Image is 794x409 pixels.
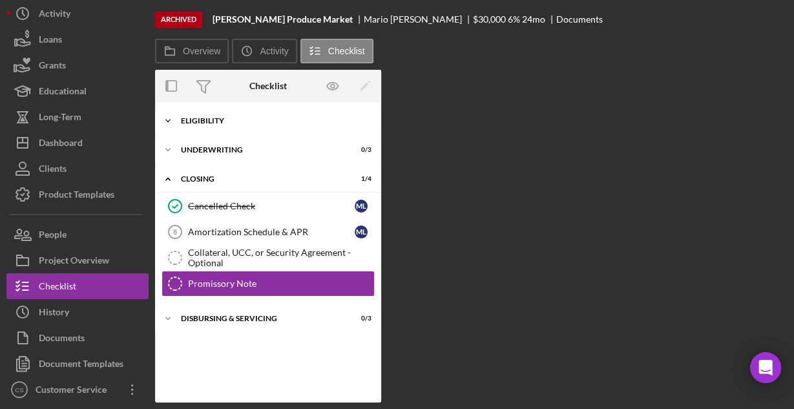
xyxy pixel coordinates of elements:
[750,352,781,383] div: Open Intercom Messenger
[162,219,375,245] a: 8Amortization Schedule & APRML
[6,273,149,299] button: Checklist
[348,175,371,183] div: 1 / 4
[348,315,371,322] div: 0 / 3
[249,81,287,91] div: Checklist
[364,14,473,25] div: Mario [PERSON_NAME]
[39,351,123,380] div: Document Templates
[155,39,229,63] button: Overview
[32,377,116,406] div: Customer Service
[6,130,149,156] button: Dashboard
[508,14,520,25] div: 6 %
[260,46,288,56] label: Activity
[15,386,23,393] text: CS
[39,104,81,133] div: Long-Term
[173,228,177,236] tspan: 8
[39,182,114,211] div: Product Templates
[188,201,355,211] div: Cancelled Check
[328,46,365,56] label: Checklist
[162,271,375,297] a: Promissory Note
[39,325,85,354] div: Documents
[6,247,149,273] button: Project Overview
[232,39,297,63] button: Activity
[188,247,374,268] div: Collateral, UCC, or Security Agreement - Optional
[348,146,371,154] div: 0 / 3
[39,299,69,328] div: History
[188,278,374,289] div: Promissory Note
[522,14,545,25] div: 24 mo
[39,156,67,185] div: Clients
[39,78,87,107] div: Educational
[181,315,339,322] div: Disbursing & Servicing
[6,52,149,78] button: Grants
[6,78,149,104] button: Educational
[39,26,62,56] div: Loans
[162,245,375,271] a: Collateral, UCC, or Security Agreement - Optional
[181,117,365,125] div: Eligibility
[39,247,109,277] div: Project Overview
[155,12,202,28] div: Archived
[6,377,149,403] button: CSCustomer Service
[6,351,149,377] button: Document Templates
[300,39,373,63] button: Checklist
[6,26,149,52] button: Loans
[6,325,149,351] button: Documents
[39,1,70,30] div: Activity
[39,130,83,159] div: Dashboard
[6,222,149,247] button: People
[6,104,149,130] button: Long-Term
[162,193,375,219] a: Cancelled CheckML
[6,299,149,325] button: History
[181,175,339,183] div: Closing
[213,14,353,25] b: [PERSON_NAME] Produce Market
[355,225,368,238] div: M L
[6,156,149,182] button: Clients
[39,273,76,302] div: Checklist
[6,1,149,26] button: Activity
[39,222,67,251] div: People
[183,46,220,56] label: Overview
[6,182,149,207] button: Product Templates
[355,200,368,213] div: M L
[181,146,339,154] div: Underwriting
[473,14,506,25] div: $30,000
[556,14,603,25] div: Documents
[188,227,355,237] div: Amortization Schedule & APR
[39,52,66,81] div: Grants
